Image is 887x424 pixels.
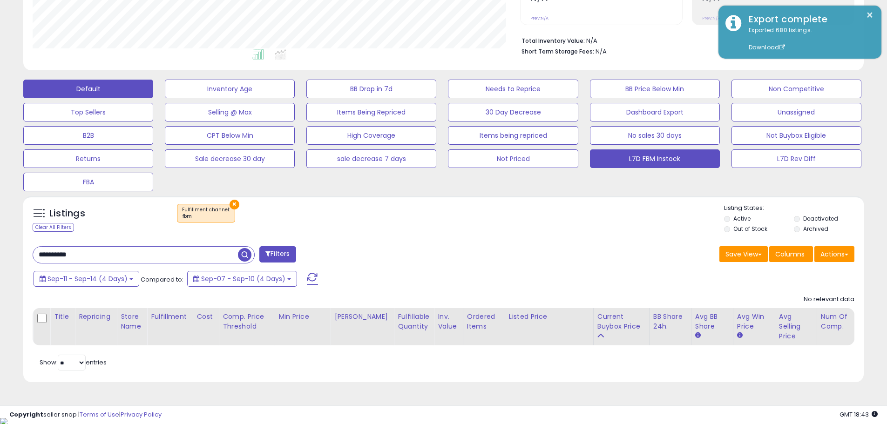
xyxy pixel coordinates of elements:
button: High Coverage [306,126,436,145]
div: Avg BB Share [695,312,729,331]
strong: Copyright [9,410,43,419]
button: Default [23,80,153,98]
small: Prev: N/A [702,15,720,21]
div: Current Buybox Price [597,312,645,331]
a: Download [749,43,785,51]
div: BB Share 24h. [653,312,687,331]
div: Store Name [121,312,143,331]
button: Top Sellers [23,103,153,121]
button: BB Price Below Min [590,80,720,98]
div: [PERSON_NAME] [334,312,390,322]
span: Sep-11 - Sep-14 (4 Days) [47,274,128,283]
div: Min Price [278,312,326,322]
button: Needs to Reprice [448,80,578,98]
a: Privacy Policy [121,410,162,419]
button: No sales 30 days [590,126,720,145]
span: Sep-07 - Sep-10 (4 Days) [201,274,285,283]
label: Deactivated [803,215,838,222]
div: Avg Selling Price [779,312,813,341]
div: Fulfillable Quantity [398,312,430,331]
small: Avg Win Price. [737,331,743,340]
div: No relevant data [804,295,854,304]
div: Fulfillment [151,312,189,322]
div: Clear All Filters [33,223,74,232]
div: Num of Comp. [821,312,855,331]
div: Repricing [79,312,113,322]
button: Inventory Age [165,80,295,98]
b: Total Inventory Value: [521,37,585,45]
span: Show: entries [40,358,107,367]
button: L7D FBM Instock [590,149,720,168]
button: Selling @ Max [165,103,295,121]
a: Terms of Use [80,410,119,419]
button: × [230,200,239,209]
button: BB Drop in 7d [306,80,436,98]
button: Sep-07 - Sep-10 (4 Days) [187,271,297,287]
label: Archived [803,225,828,233]
div: Avg Win Price [737,312,771,331]
small: Prev: N/A [530,15,548,21]
button: sale decrease 7 days [306,149,436,168]
h5: Listings [49,207,85,220]
button: Filters [259,246,296,262]
button: Columns [769,246,813,262]
button: Not Priced [448,149,578,168]
span: N/A [596,47,607,56]
p: Listing States: [724,204,864,213]
button: Sale decrease 30 day [165,149,295,168]
span: Compared to: [141,275,183,284]
div: Ordered Items [467,312,501,331]
button: Sep-11 - Sep-14 (4 Days) [34,271,139,287]
button: L7D Rev Diff [731,149,861,168]
button: Non Competitive [731,80,861,98]
button: × [866,9,873,21]
button: Not Buybox Eligible [731,126,861,145]
button: Unassigned [731,103,861,121]
button: CPT Below Min [165,126,295,145]
button: B2B [23,126,153,145]
div: Export complete [742,13,874,26]
div: Exported 680 listings. [742,26,874,52]
label: Active [733,215,751,222]
div: Title [54,312,71,322]
small: Avg BB Share. [695,331,701,340]
span: 2025-09-15 18:43 GMT [840,410,878,419]
div: Comp. Price Threshold [223,312,271,331]
button: FBA [23,173,153,191]
button: Returns [23,149,153,168]
button: Actions [814,246,854,262]
button: 30 Day Decrease [448,103,578,121]
div: seller snap | | [9,411,162,419]
button: Dashboard Export [590,103,720,121]
div: Inv. value [438,312,459,331]
span: Columns [775,249,805,259]
div: Listed Price [509,312,589,322]
button: Items being repriced [448,126,578,145]
div: fbm [182,213,230,220]
button: Items Being Repriced [306,103,436,121]
div: Cost [196,312,215,322]
button: Save View [719,246,768,262]
label: Out of Stock [733,225,767,233]
span: Fulfillment channel : [182,206,230,220]
b: Short Term Storage Fees: [521,47,594,55]
li: N/A [521,34,847,46]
